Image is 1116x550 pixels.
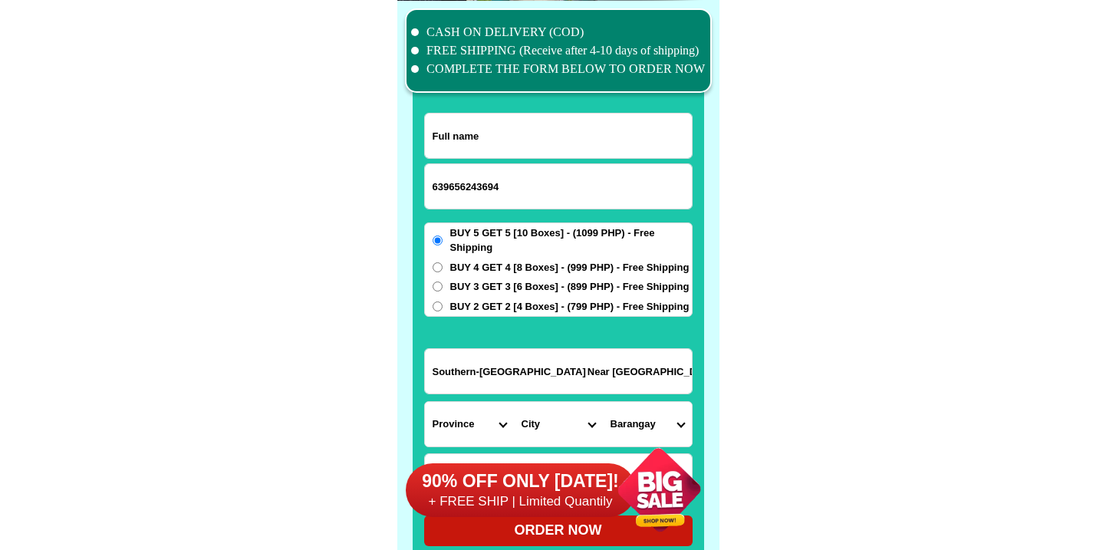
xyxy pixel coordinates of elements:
span: BUY 3 GET 3 [6 Boxes] - (899 PHP) - Free Shipping [450,279,690,295]
input: BUY 4 GET 4 [8 Boxes] - (999 PHP) - Free Shipping [433,262,443,272]
h6: 90% OFF ONLY [DATE]! [406,470,636,493]
span: BUY 2 GET 2 [4 Boxes] - (799 PHP) - Free Shipping [450,299,690,315]
select: Select commune [603,402,692,446]
li: FREE SHIPPING (Receive after 4-10 days of shipping) [411,41,706,60]
input: Input full_name [425,114,692,158]
input: Input phone_number [425,164,692,209]
span: BUY 4 GET 4 [8 Boxes] - (999 PHP) - Free Shipping [450,260,690,275]
span: BUY 5 GET 5 [10 Boxes] - (1099 PHP) - Free Shipping [450,226,692,255]
input: Input address [425,349,692,394]
input: BUY 3 GET 3 [6 Boxes] - (899 PHP) - Free Shipping [433,282,443,291]
input: BUY 5 GET 5 [10 Boxes] - (1099 PHP) - Free Shipping [433,235,443,245]
select: Select province [425,402,514,446]
li: COMPLETE THE FORM BELOW TO ORDER NOW [411,60,706,78]
select: Select district [514,402,603,446]
h6: + FREE SHIP | Limited Quantily [406,493,636,510]
input: BUY 2 GET 2 [4 Boxes] - (799 PHP) - Free Shipping [433,301,443,311]
li: CASH ON DELIVERY (COD) [411,23,706,41]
